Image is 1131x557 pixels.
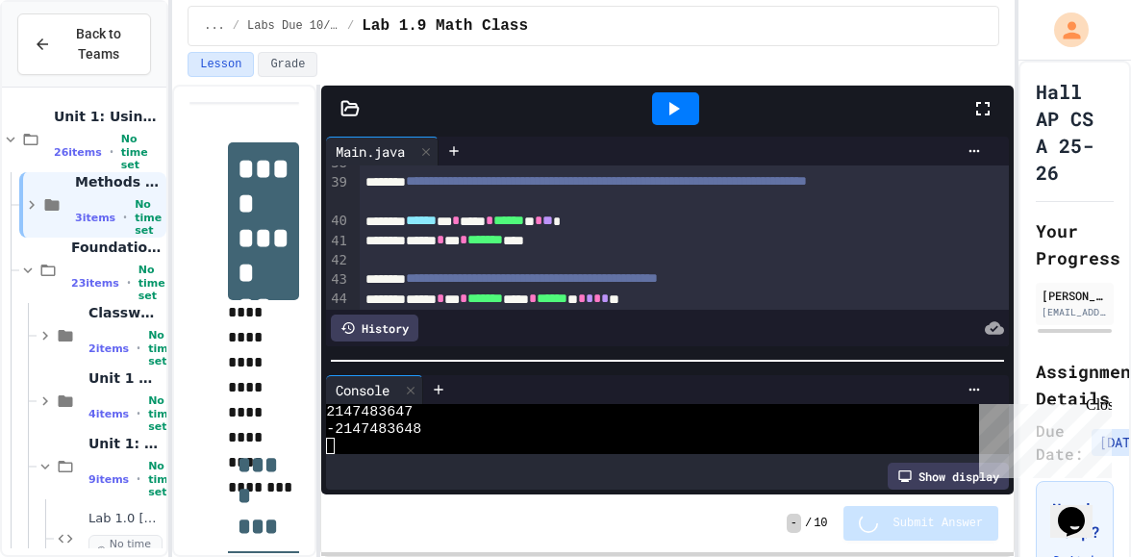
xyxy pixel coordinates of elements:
span: Unit 1: Using Objects and Methods [54,108,163,125]
span: Back to Teams [63,24,135,64]
div: 43 [326,270,350,290]
span: Unit 1 Notes: Foundations of Java [88,369,163,387]
span: Lab 1.0 [PERSON_NAME] I Am [88,511,163,527]
span: 2147483647 [326,404,413,420]
span: 4 items [88,408,129,420]
iframe: chat widget [971,396,1112,478]
span: / [347,18,354,34]
span: No time set [148,394,175,433]
span: Foundations of [GEOGRAPHIC_DATA] [71,239,163,256]
span: • [123,210,127,225]
span: -2147483648 [326,421,421,438]
div: 40 [326,212,350,231]
div: Main.java [326,141,415,162]
span: • [137,341,140,356]
span: No time set [138,264,165,302]
span: Submit Answer [893,516,984,531]
span: • [110,144,113,160]
span: / [805,516,812,531]
span: Methods and Objects [75,173,163,190]
div: Chat with us now!Close [8,8,133,122]
div: 41 [326,232,350,251]
button: Grade [258,52,317,77]
span: 9 items [88,473,129,486]
span: Unit 1: Labs due 9/24 [88,435,163,452]
span: • [127,275,131,291]
span: Classwork [88,304,163,321]
span: Lab 1.9 Math Class [362,14,528,38]
h2: Assignment Details [1036,358,1114,412]
div: History [331,315,418,342]
div: 44 [326,290,350,309]
span: 2 items [88,342,129,355]
span: 26 items [54,146,102,159]
div: 39 [326,173,350,213]
h1: Hall AP CS A 25-26 [1036,78,1114,186]
iframe: chat widget [1050,480,1112,538]
div: Show display [888,463,1009,490]
span: No time set [148,329,175,367]
span: • [137,471,140,487]
span: No time set [148,460,175,498]
span: Labs Due 10/24 [247,18,339,34]
span: No time set [135,198,163,237]
div: [EMAIL_ADDRESS][DOMAIN_NAME] [1042,305,1108,319]
div: My Account [1034,8,1093,52]
button: Lesson [188,52,254,77]
div: [PERSON_NAME] [1042,287,1108,304]
span: 3 items [75,212,115,224]
span: - [787,514,801,533]
h2: Your Progress [1036,217,1114,271]
div: 45 [326,309,350,328]
div: Console [326,380,399,400]
span: ... [204,18,225,34]
span: 10 [814,516,827,531]
span: / [233,18,239,34]
span: 23 items [71,277,119,290]
div: 42 [326,251,350,270]
span: • [137,406,140,421]
span: No time set [121,133,163,171]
